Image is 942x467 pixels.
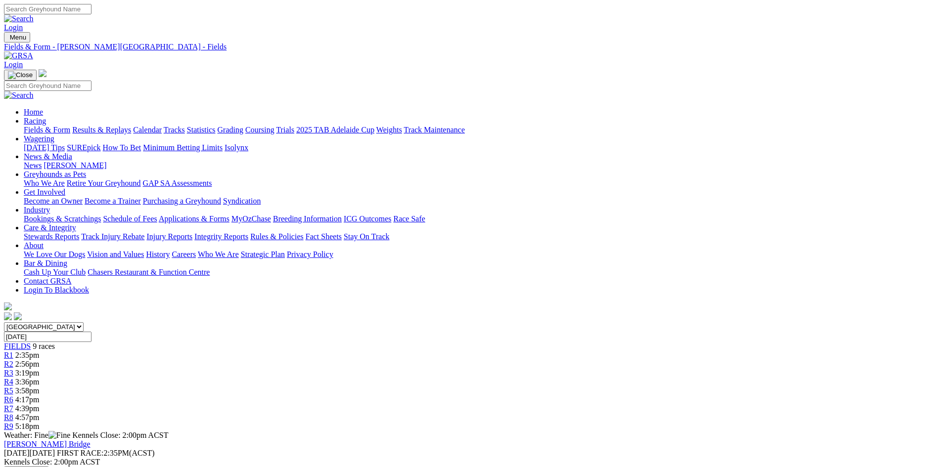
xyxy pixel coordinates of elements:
[24,161,938,170] div: News & Media
[15,404,40,413] span: 4:39pm
[15,378,40,386] span: 3:36pm
[4,404,13,413] a: R7
[143,143,223,152] a: Minimum Betting Limits
[24,108,43,116] a: Home
[223,197,261,205] a: Syndication
[24,223,76,232] a: Care & Integrity
[194,232,248,241] a: Integrity Reports
[4,395,13,404] a: R6
[88,268,210,276] a: Chasers Restaurant & Function Centre
[4,458,938,467] div: Kennels Close: 2:00pm ACST
[164,126,185,134] a: Tracks
[15,369,40,377] span: 3:19pm
[10,34,26,41] span: Menu
[4,351,13,359] a: R1
[4,413,13,422] a: R8
[4,91,34,100] img: Search
[4,332,91,342] input: Select date
[287,250,333,258] a: Privacy Policy
[15,422,40,430] span: 5:18pm
[296,126,374,134] a: 2025 TAB Adelaide Cup
[24,259,67,267] a: Bar & Dining
[4,449,55,457] span: [DATE]
[4,386,13,395] a: R5
[33,342,55,350] span: 9 races
[15,386,40,395] span: 3:58pm
[172,250,196,258] a: Careers
[15,413,40,422] span: 4:57pm
[143,197,221,205] a: Purchasing a Greyhound
[4,422,13,430] a: R9
[24,161,42,170] a: News
[4,342,31,350] a: FIELDS
[4,360,13,368] a: R2
[24,188,65,196] a: Get Involved
[67,179,141,187] a: Retire Your Greyhound
[24,179,938,188] div: Greyhounds as Pets
[67,143,100,152] a: SUREpick
[24,268,938,277] div: Bar & Dining
[24,268,86,276] a: Cash Up Your Club
[24,134,54,143] a: Wagering
[241,250,285,258] a: Strategic Plan
[15,360,40,368] span: 2:56pm
[39,69,46,77] img: logo-grsa-white.png
[4,51,33,60] img: GRSA
[4,378,13,386] a: R4
[24,197,83,205] a: Become an Owner
[273,214,342,223] a: Breeding Information
[4,369,13,377] a: R3
[72,126,131,134] a: Results & Replays
[24,143,65,152] a: [DATE] Tips
[4,32,30,42] button: Toggle navigation
[103,143,141,152] a: How To Bet
[159,214,229,223] a: Applications & Forms
[48,431,70,440] img: Fine
[4,70,37,81] button: Toggle navigation
[4,312,12,320] img: facebook.svg
[24,126,70,134] a: Fields & Form
[44,161,106,170] a: [PERSON_NAME]
[72,431,168,439] span: Kennels Close: 2:00pm ACST
[4,431,72,439] span: Weather: Fine
[24,250,85,258] a: We Love Our Dogs
[14,312,22,320] img: twitter.svg
[146,232,192,241] a: Injury Reports
[24,214,938,223] div: Industry
[81,232,144,241] a: Track Injury Rebate
[187,126,216,134] a: Statistics
[4,23,23,32] a: Login
[24,170,86,178] a: Greyhounds as Pets
[24,214,101,223] a: Bookings & Scratchings
[24,117,46,125] a: Racing
[4,60,23,69] a: Login
[4,302,12,310] img: logo-grsa-white.png
[404,126,465,134] a: Track Maintenance
[87,250,144,258] a: Vision and Values
[231,214,271,223] a: MyOzChase
[4,14,34,23] img: Search
[103,214,157,223] a: Schedule of Fees
[57,449,155,457] span: 2:35PM(ACST)
[4,42,938,51] a: Fields & Form - [PERSON_NAME][GEOGRAPHIC_DATA] - Fields
[146,250,170,258] a: History
[224,143,248,152] a: Isolynx
[24,241,44,250] a: About
[24,277,71,285] a: Contact GRSA
[245,126,274,134] a: Coursing
[24,197,938,206] div: Get Involved
[143,179,212,187] a: GAP SA Assessments
[4,81,91,91] input: Search
[393,214,425,223] a: Race Safe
